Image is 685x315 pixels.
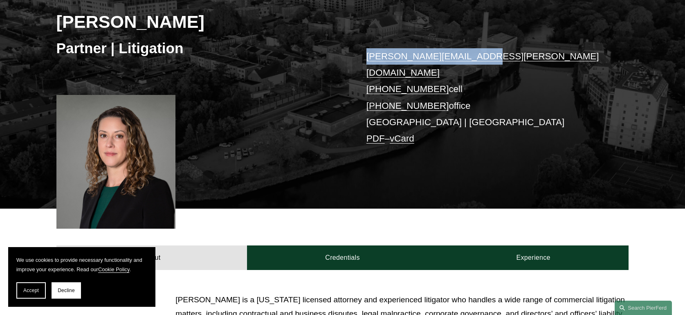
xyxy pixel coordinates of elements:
a: Search this site [615,301,672,315]
a: About [56,245,247,270]
a: [PERSON_NAME][EMAIL_ADDRESS][PERSON_NAME][DOMAIN_NAME] [366,51,599,78]
section: Cookie banner [8,247,155,307]
button: Accept [16,282,46,299]
a: [PHONE_NUMBER] [366,101,449,111]
a: Cookie Policy [98,266,130,272]
button: Decline [52,282,81,299]
a: PDF [366,133,385,144]
span: About [56,294,98,310]
a: Experience [438,245,629,270]
a: vCard [390,133,414,144]
p: cell office [GEOGRAPHIC_DATA] | [GEOGRAPHIC_DATA] – [366,48,605,147]
p: We use cookies to provide necessary functionality and improve your experience. Read our . [16,255,147,274]
a: Credentials [247,245,438,270]
h3: Partner | Litigation [56,39,343,57]
span: Decline [58,288,75,293]
h2: [PERSON_NAME] [56,11,343,32]
a: [PHONE_NUMBER] [366,84,449,94]
span: Accept [23,288,39,293]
